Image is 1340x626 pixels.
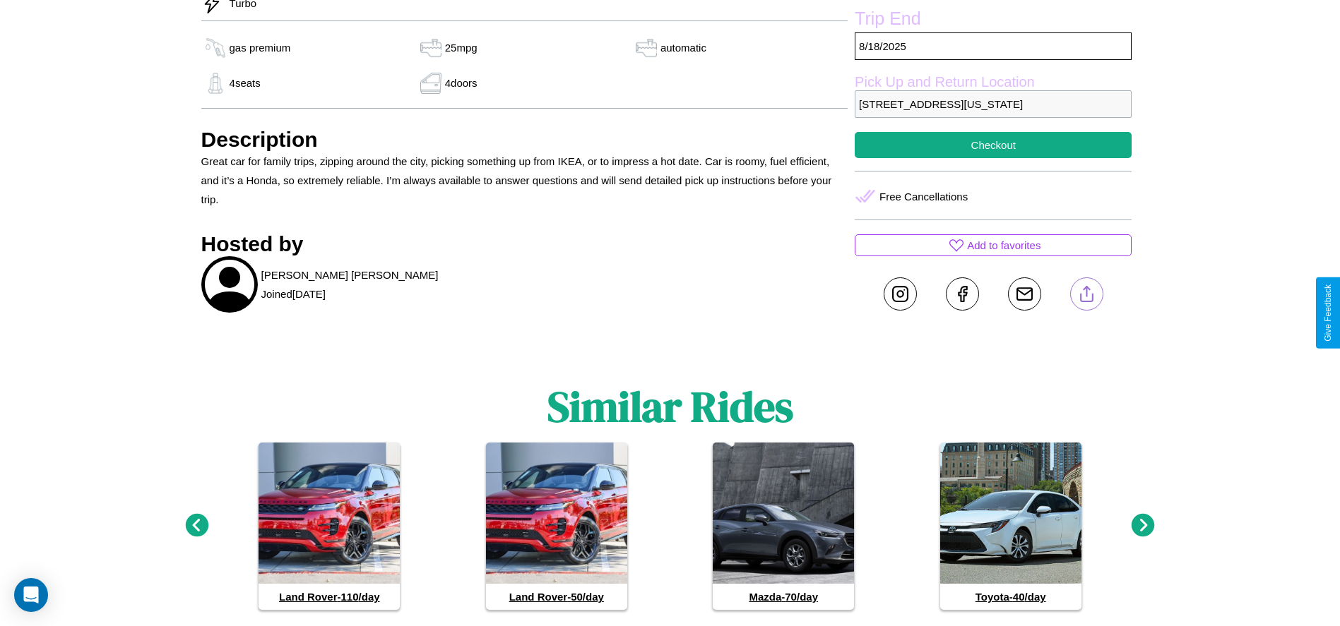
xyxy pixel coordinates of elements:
a: Mazda-70/day [713,443,854,610]
h4: Land Rover - 110 /day [259,584,400,610]
img: gas [417,37,445,59]
p: 4 seats [230,73,261,92]
h4: Toyota - 40 /day [940,584,1081,610]
h3: Hosted by [201,232,848,256]
h3: Description [201,128,848,152]
div: Give Feedback [1323,284,1333,342]
img: gas [201,73,230,94]
label: Pick Up and Return Location [855,74,1132,90]
button: Add to favorites [855,234,1132,256]
p: Add to favorites [967,236,1040,255]
img: gas [201,37,230,59]
a: Land Rover-110/day [259,443,400,610]
img: gas [417,73,445,94]
button: Checkout [855,132,1132,158]
p: Joined [DATE] [261,284,326,303]
a: Toyota-40/day [940,443,1081,610]
p: automatic [660,38,706,57]
p: Free Cancellations [879,187,968,206]
h4: Mazda - 70 /day [713,584,854,610]
h1: Similar Rides [547,378,793,435]
label: Trip End [855,8,1132,32]
img: gas [632,37,660,59]
p: gas premium [230,38,291,57]
p: [STREET_ADDRESS][US_STATE] [855,90,1132,118]
p: 4 doors [445,73,478,92]
p: [PERSON_NAME] [PERSON_NAME] [261,265,439,284]
a: Land Rover-50/day [486,443,627,610]
p: 8 / 18 / 2025 [855,32,1132,60]
h4: Land Rover - 50 /day [486,584,627,610]
div: Open Intercom Messenger [14,578,48,612]
p: 25 mpg [445,38,478,57]
p: Great car for family trips, zipping around the city, picking something up from IKEA, or to impres... [201,152,848,209]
